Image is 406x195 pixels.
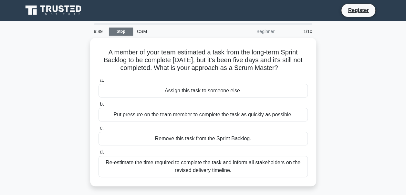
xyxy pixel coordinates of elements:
[99,156,308,177] div: Re-estimate the time required to complete the task and inform all stakeholders on the revised del...
[133,25,222,38] div: CSM
[98,48,308,72] h5: A member of your team estimated a task from the long-term Sprint Backlog to be complete [DATE], b...
[100,101,104,107] span: b.
[100,125,104,131] span: c.
[100,77,104,83] span: a.
[222,25,278,38] div: Beginner
[344,6,372,14] a: Register
[99,132,308,145] div: Remove this task from the Sprint Backlog.
[90,25,109,38] div: 9:49
[109,28,133,36] a: Stop
[99,84,308,97] div: Assign this task to someone else.
[278,25,316,38] div: 1/10
[100,149,104,155] span: d.
[99,108,308,121] div: Put pressure on the team member to complete the task as quickly as possible.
